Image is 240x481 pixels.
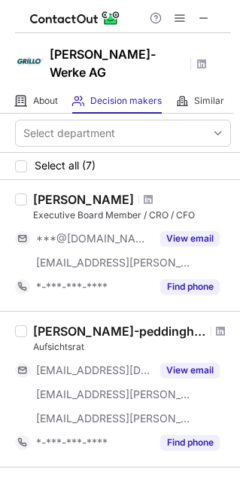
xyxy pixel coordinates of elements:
[36,388,193,401] span: [EMAIL_ADDRESS][PERSON_NAME][DOMAIN_NAME]
[36,412,193,425] span: [EMAIL_ADDRESS][PERSON_NAME][DOMAIN_NAME]
[90,95,162,107] span: Decision makers
[33,192,134,207] div: [PERSON_NAME]
[23,126,115,141] div: Select department
[160,279,220,294] button: Reveal Button
[36,364,151,377] span: [EMAIL_ADDRESS][DOMAIN_NAME]
[33,95,58,107] span: About
[194,95,224,107] span: Similar
[15,46,45,76] img: c9685a21128bd6d30b4d8f5baa56db01
[33,324,206,339] div: [PERSON_NAME]-peddinghaus
[33,340,231,354] div: Aufsichtsrat
[50,45,185,81] h1: [PERSON_NAME]-Werke AG
[36,232,151,245] span: ***@[DOMAIN_NAME]
[30,9,120,27] img: ContactOut v5.3.10
[160,435,220,450] button: Reveal Button
[160,231,220,246] button: Reveal Button
[33,209,231,222] div: Executive Board Member / CRO / CFO
[35,160,96,172] span: Select all (7)
[160,363,220,378] button: Reveal Button
[36,256,193,269] span: [EMAIL_ADDRESS][PERSON_NAME][DOMAIN_NAME]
